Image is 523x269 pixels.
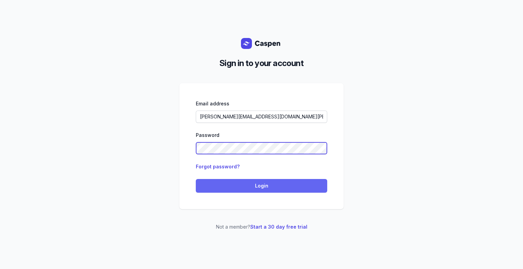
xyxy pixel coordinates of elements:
[200,182,323,190] span: Login
[196,100,327,108] div: Email address
[196,131,327,139] div: Password
[196,111,327,123] input: Enter your email address...
[179,223,344,231] p: Not a member?
[250,224,307,230] a: Start a 30 day free trial
[185,57,338,69] h2: Sign in to your account
[196,164,240,169] a: Forgot password?
[196,179,327,193] button: Login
